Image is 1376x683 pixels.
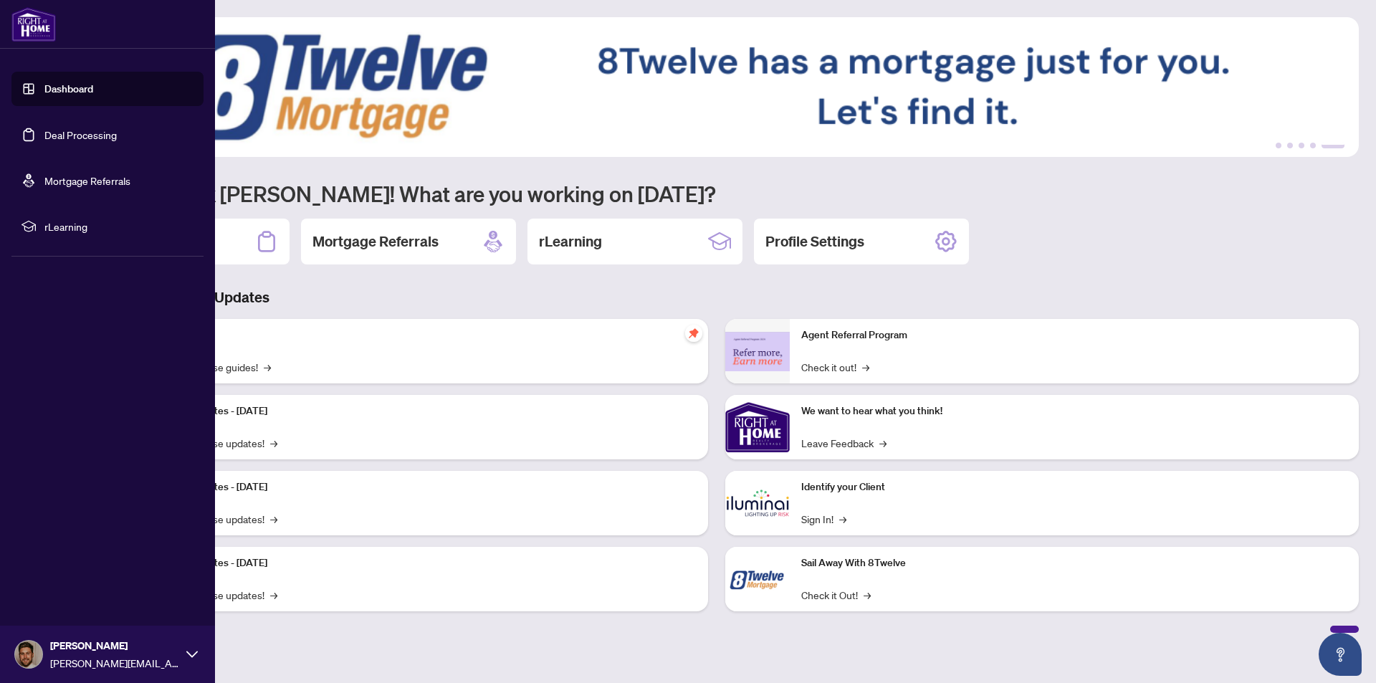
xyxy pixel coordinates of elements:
[725,547,790,611] img: Sail Away With 8Twelve
[801,587,871,603] a: Check it Out!→
[801,555,1347,571] p: Sail Away With 8Twelve
[312,231,439,252] h2: Mortgage Referrals
[839,511,846,527] span: →
[1310,143,1316,148] button: 4
[1276,143,1281,148] button: 1
[725,395,790,459] img: We want to hear what you think!
[270,435,277,451] span: →
[801,403,1347,419] p: We want to hear what you think!
[150,403,697,419] p: Platform Updates - [DATE]
[1322,143,1344,148] button: 5
[765,231,864,252] h2: Profile Settings
[879,435,887,451] span: →
[725,471,790,535] img: Identify your Client
[270,587,277,603] span: →
[50,655,179,671] span: [PERSON_NAME][EMAIL_ADDRESS][PERSON_NAME][DOMAIN_NAME]
[75,180,1359,207] h1: Welcome back [PERSON_NAME]! What are you working on [DATE]?
[75,287,1359,307] h3: Brokerage & Industry Updates
[685,325,702,342] span: pushpin
[801,479,1347,495] p: Identify your Client
[801,435,887,451] a: Leave Feedback→
[150,328,697,343] p: Self-Help
[270,511,277,527] span: →
[150,555,697,571] p: Platform Updates - [DATE]
[862,359,869,375] span: →
[11,7,56,42] img: logo
[150,479,697,495] p: Platform Updates - [DATE]
[44,174,130,187] a: Mortgage Referrals
[801,511,846,527] a: Sign In!→
[801,359,869,375] a: Check it out!→
[75,17,1359,157] img: Slide 4
[1319,633,1362,676] button: Open asap
[44,219,193,234] span: rLearning
[44,82,93,95] a: Dashboard
[725,332,790,371] img: Agent Referral Program
[1287,143,1293,148] button: 2
[15,641,42,668] img: Profile Icon
[539,231,602,252] h2: rLearning
[50,638,179,654] span: [PERSON_NAME]
[44,128,117,141] a: Deal Processing
[801,328,1347,343] p: Agent Referral Program
[1299,143,1304,148] button: 3
[264,359,271,375] span: →
[864,587,871,603] span: →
